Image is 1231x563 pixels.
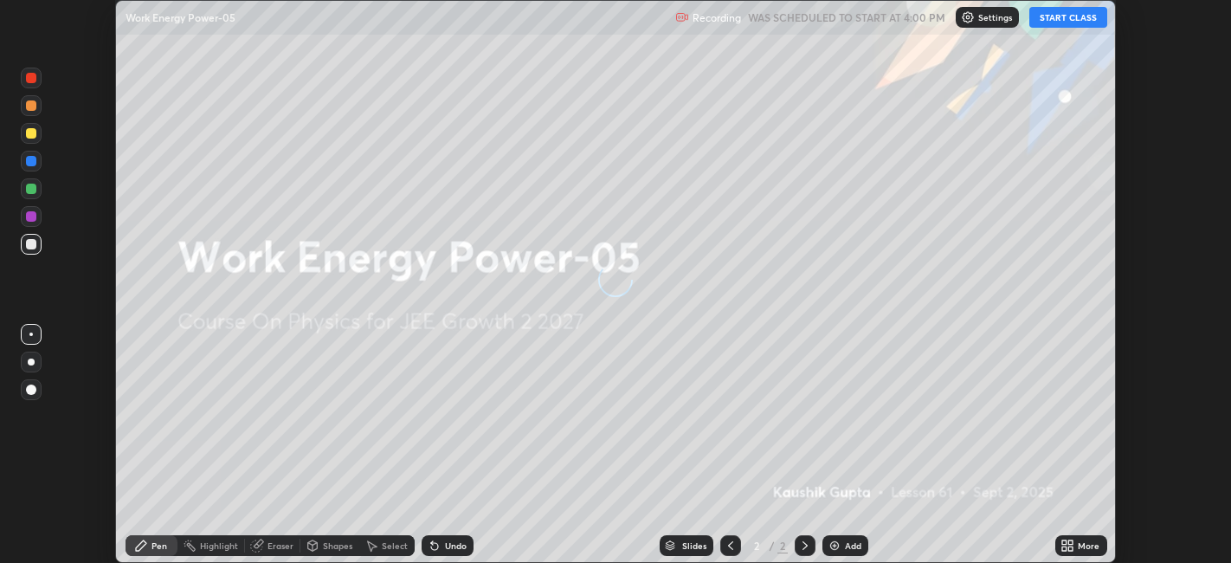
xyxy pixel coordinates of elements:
[267,541,293,550] div: Eraser
[828,539,841,553] img: add-slide-button
[769,540,774,551] div: /
[748,540,765,551] div: 2
[323,541,352,550] div: Shapes
[693,11,741,24] p: Recording
[777,538,788,553] div: 2
[151,541,167,550] div: Pen
[682,541,706,550] div: Slides
[1029,7,1107,28] button: START CLASS
[675,10,689,24] img: recording.375f2c34.svg
[126,10,235,24] p: Work Energy Power-05
[961,10,975,24] img: class-settings-icons
[845,541,861,550] div: Add
[978,13,1012,22] p: Settings
[1078,541,1099,550] div: More
[445,541,467,550] div: Undo
[748,10,945,25] h5: WAS SCHEDULED TO START AT 4:00 PM
[382,541,408,550] div: Select
[200,541,238,550] div: Highlight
